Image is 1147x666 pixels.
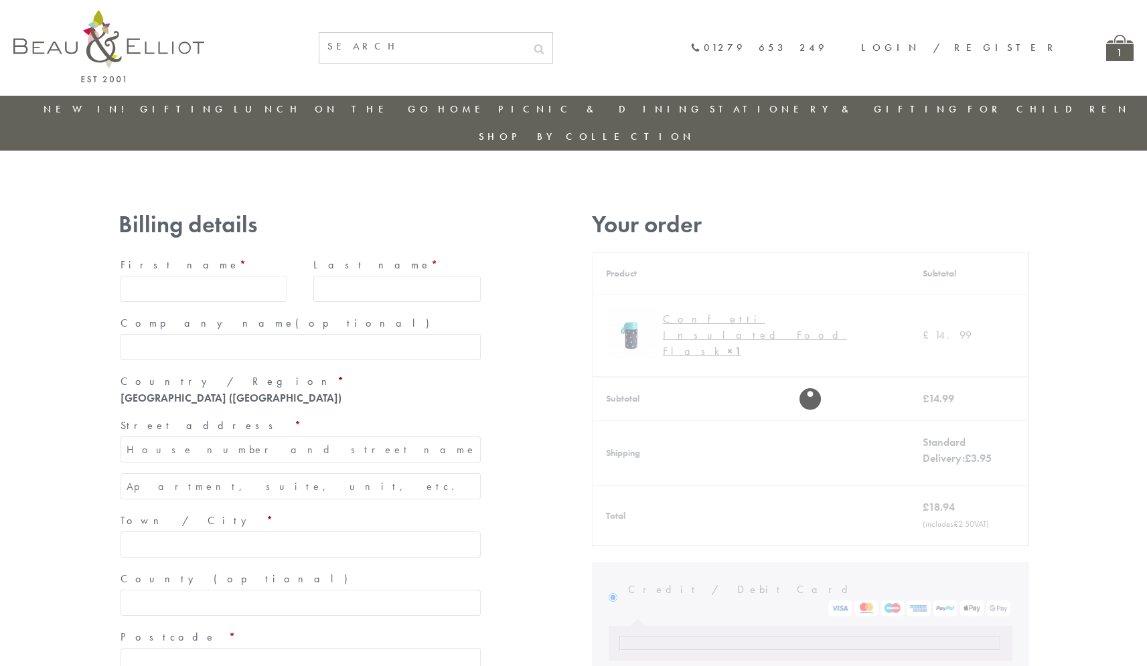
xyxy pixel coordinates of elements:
[121,473,481,499] input: Apartment, suite, unit, etc. (optional)
[710,102,961,116] a: Stationery & Gifting
[121,371,481,392] label: Country / Region
[1106,35,1134,61] a: 1
[438,102,491,116] a: Home
[121,313,481,334] label: Company name
[119,211,483,238] h3: Billing details
[313,254,481,276] label: Last name
[234,102,432,116] a: Lunch On The Go
[319,33,526,60] input: SEARCH
[479,130,695,143] a: Shop by collection
[121,436,481,463] input: House number and street name
[121,254,288,276] label: First name
[295,316,437,330] span: (optional)
[121,391,341,405] strong: [GEOGRAPHIC_DATA] ([GEOGRAPHIC_DATA])
[121,627,481,648] label: Postcode
[140,102,227,116] a: Gifting
[214,572,356,586] span: (optional)
[44,102,133,116] a: New in!
[121,510,481,531] label: Town / City
[968,102,1130,116] a: For Children
[121,415,481,436] label: Street address
[13,10,204,82] img: logo
[592,211,1029,238] h3: Your order
[121,568,481,590] label: County
[690,42,828,54] a: 01279 653 249
[861,41,1059,54] a: Login / Register
[498,102,703,116] a: Picnic & Dining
